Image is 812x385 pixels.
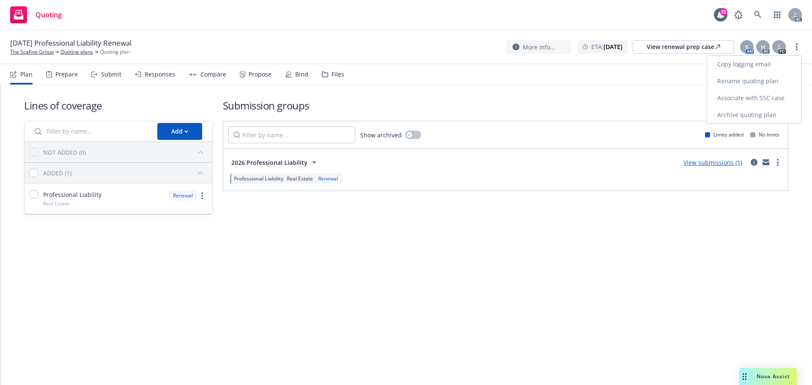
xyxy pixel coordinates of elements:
div: Limits added [705,131,743,138]
h1: Lines of coverage [24,98,213,112]
span: Real Estate [43,200,69,207]
div: View renewal prep case [647,41,720,53]
div: Renewal [169,190,197,201]
span: [DATE] Professional Liability Renewal [10,38,132,48]
a: more [792,42,802,52]
div: Plan [20,71,33,78]
div: Prepare [55,71,78,78]
div: No limits [750,131,779,138]
span: ETA : [591,42,623,51]
span: Nova Assist [757,373,790,380]
button: More info... [506,40,571,54]
a: View renewal prep case [633,40,734,54]
div: NOT ADDED (0) [43,148,86,157]
div: Propose [249,71,272,78]
a: Switch app [769,6,786,23]
div: Compare [200,71,226,78]
span: Quoting [36,11,62,18]
a: Quoting [7,3,65,27]
h1: Submission groups [223,98,788,112]
div: Renewal [316,175,340,182]
span: Professional Liability [234,175,283,182]
a: Archive quoting plan [707,106,801,123]
div: Add [171,123,188,139]
span: 2026 Professional Liability [231,158,307,167]
span: Professional Liability [43,190,101,199]
a: mail [761,157,771,167]
span: S [745,43,749,52]
button: Nova Assist [739,368,797,385]
button: Add [157,123,202,140]
span: Show archived [360,131,402,139]
strong: [DATE] [604,43,623,51]
a: Search [749,6,766,23]
div: Drag to move [739,368,750,385]
div: Responses [145,71,175,78]
div: ADDED (1) [43,169,71,177]
button: NOT ADDED (0) [43,145,207,159]
input: Filter by name... [30,123,152,140]
button: ADDED (1) [43,166,207,180]
a: Quoting plans [60,48,93,56]
div: 31 [720,8,727,16]
a: circleInformation [749,157,759,167]
span: H [761,43,765,52]
span: Quoting plan [100,48,130,56]
span: Real Estate [287,175,313,182]
div: Files [332,71,344,78]
a: The Scafine Group [10,48,54,56]
input: Filter by name... [228,126,355,143]
div: Bind [295,71,308,78]
span: More info... [523,43,555,52]
a: View submissions (1) [683,158,742,167]
a: Report a Bug [730,6,747,23]
a: more [197,191,207,201]
a: Rename quoting plan [707,73,801,90]
a: Copy logging email [707,56,801,73]
button: 2026 Professional Liability [228,154,322,171]
a: Associate with SSC case [707,90,801,106]
div: Submit [101,71,121,78]
a: more [773,157,783,167]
